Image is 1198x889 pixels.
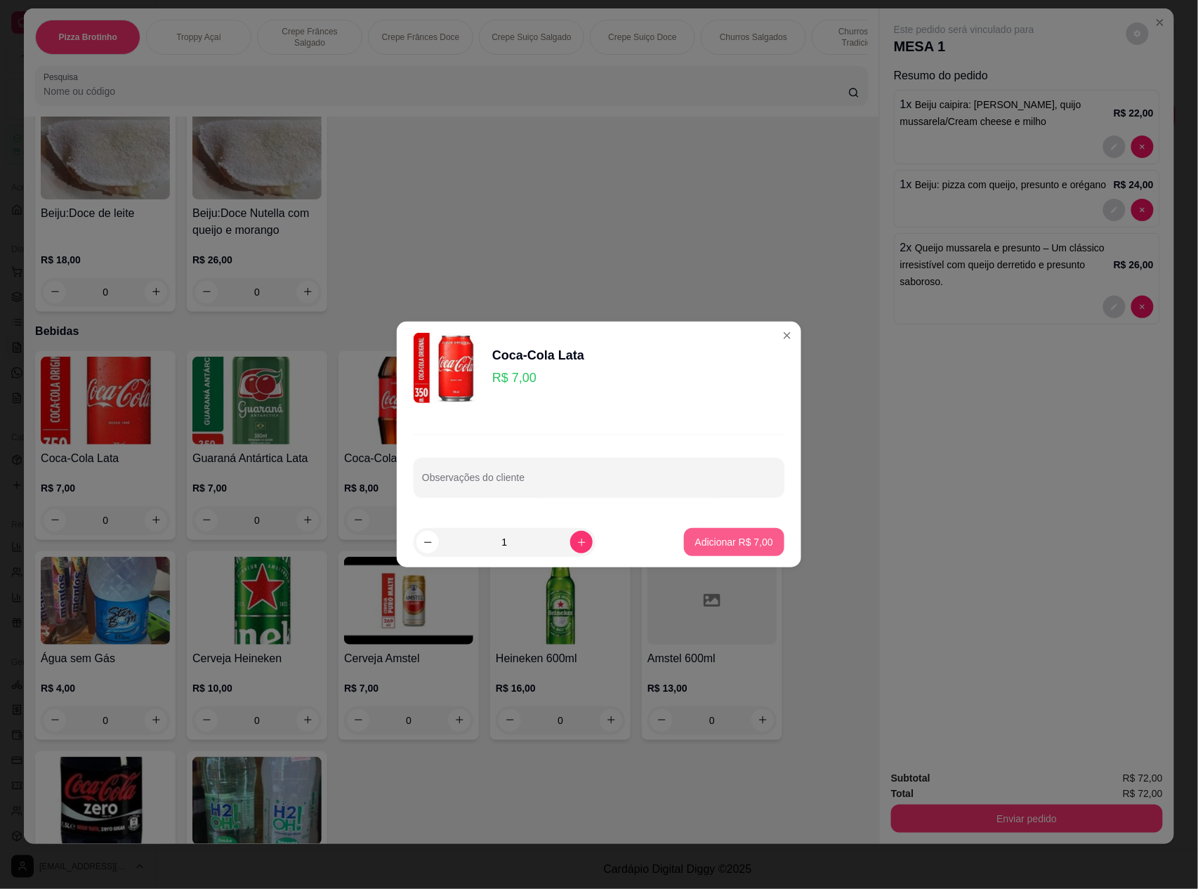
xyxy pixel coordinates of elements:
[492,345,584,365] div: Coca-Cola Lata
[492,368,584,388] p: R$ 7,00
[422,476,776,490] input: Observações do cliente
[776,324,798,347] button: Close
[695,535,773,549] p: Adicionar R$ 7,00
[684,528,784,556] button: Adicionar R$ 7,00
[570,531,593,553] button: increase-product-quantity
[414,333,484,403] img: product-image
[416,531,439,553] button: decrease-product-quantity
